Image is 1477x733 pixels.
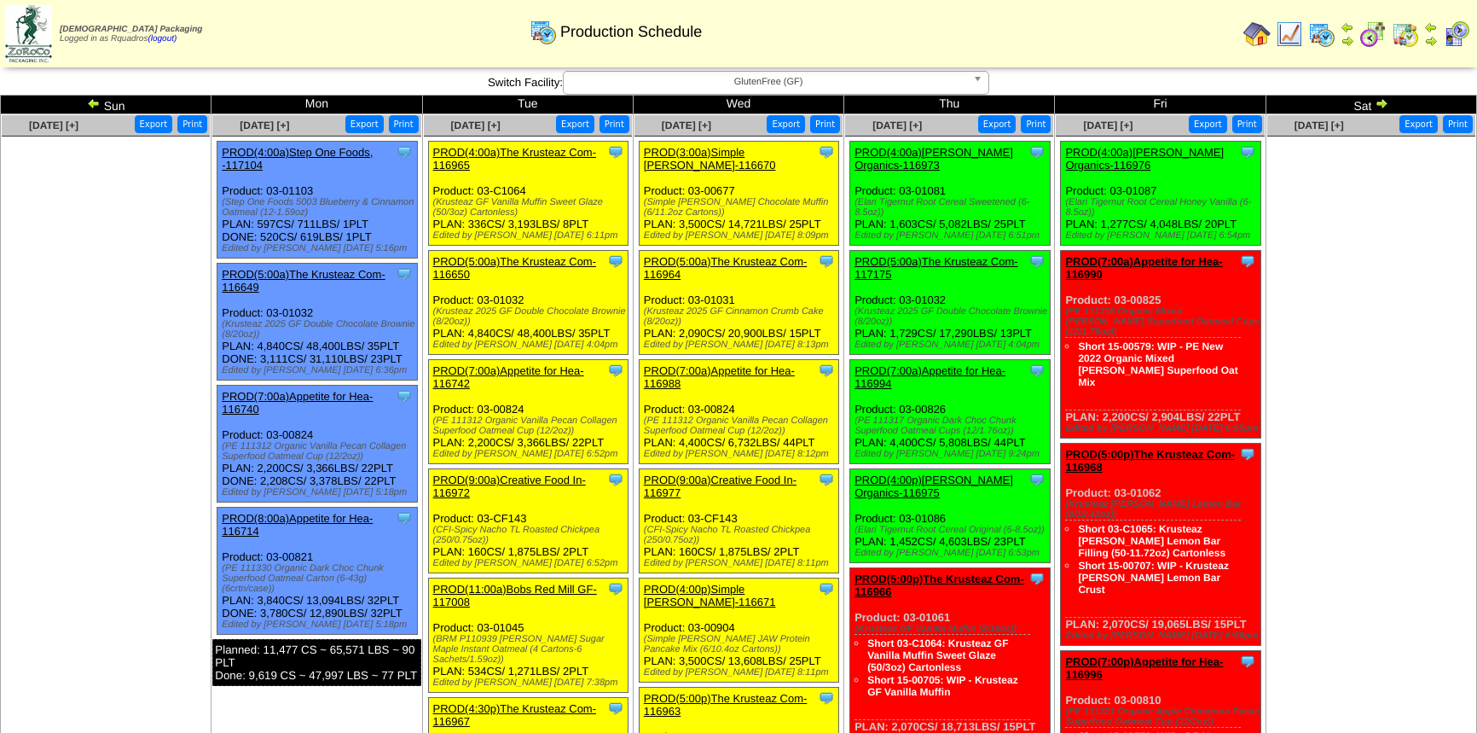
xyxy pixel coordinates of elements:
[177,115,207,133] button: Print
[1065,448,1235,474] a: PROD(5:00p)The Krusteaz Com-116968
[854,230,1050,241] div: Edited by [PERSON_NAME] [DATE] 6:51pm
[818,471,835,488] img: Tooltip
[644,525,839,545] div: (CFI-Spicy Nacho TL Roasted Chickpea (250/0.75oz))
[433,583,597,608] a: PROD(11:00a)Bobs Red Mill GF-117008
[1276,20,1303,48] img: line_graph.gif
[1065,655,1223,681] a: PROD(7:00p)Appetite for Hea-116996
[1295,119,1344,131] span: [DATE] [+]
[1065,230,1260,241] div: Edited by [PERSON_NAME] [DATE] 6:54pm
[222,512,373,538] a: PROD(8:00a)Appetite for Hea-116714
[818,143,835,160] img: Tooltip
[428,142,628,246] div: Product: 03-C1064 PLAN: 336CS / 3,193LBS / 8PLT
[854,573,1024,598] a: PROD(5:00p)The Krusteaz Com-116966
[850,360,1051,464] div: Product: 03-00826 PLAN: 4,400CS / 5,808LBS / 44PLT
[1061,251,1261,439] div: Product: 03-00825 PLAN: 2,200CS / 2,904LBS / 22PLT
[1239,143,1256,160] img: Tooltip
[818,362,835,379] img: Tooltip
[1028,143,1045,160] img: Tooltip
[639,469,839,573] div: Product: 03-CF143 PLAN: 160CS / 1,875LBS / 2PLT
[854,340,1050,350] div: Edited by [PERSON_NAME] [DATE] 4:04pm
[1028,471,1045,488] img: Tooltip
[607,700,624,717] img: Tooltip
[850,469,1051,563] div: Product: 03-01086 PLAN: 1,452CS / 4,603LBS / 23PLT
[428,469,628,573] div: Product: 03-CF143 PLAN: 160CS / 1,875LBS / 2PLT
[1061,142,1261,246] div: Product: 03-01087 PLAN: 1,277CS / 4,048LBS / 20PLT
[211,96,422,114] td: Mon
[810,115,840,133] button: Print
[1399,115,1438,133] button: Export
[1341,20,1354,34] img: arrowleft.gif
[1065,499,1260,520] div: (Krusteaz [PERSON_NAME] Lemon Bar (8/18.42oz))
[240,119,289,131] a: [DATE] [+]
[662,119,711,131] a: [DATE] [+]
[1065,306,1260,337] div: (PE 111316 Organic Mixed [PERSON_NAME] Superfood Oatmeal Cups (12/1.76oz))
[872,119,922,131] span: [DATE] [+]
[850,251,1051,355] div: Product: 03-01032 PLAN: 1,729CS / 17,290LBS / 13PLT
[644,197,839,218] div: (Simple [PERSON_NAME] Chocolate Muffin (6/11.2oz Cartons))
[433,558,628,568] div: Edited by [PERSON_NAME] [DATE] 6:52pm
[222,243,417,253] div: Edited by [PERSON_NAME] [DATE] 5:16pm
[818,689,835,707] img: Tooltip
[217,264,418,381] div: Product: 03-01032 PLAN: 4,840CS / 48,400LBS / 35PLT DONE: 3,111CS / 31,110LBS / 23PLT
[1308,20,1335,48] img: calendarprod.gif
[854,416,1050,436] div: (PE 111317 Organic Dark Choc Chunk Superfood Oatmeal Cups (12/1.76oz))
[433,340,628,350] div: Edited by [PERSON_NAME] [DATE] 4:04pm
[639,360,839,464] div: Product: 03-00824 PLAN: 4,400CS / 6,732LBS / 44PLT
[639,579,839,683] div: Product: 03-00904 PLAN: 3,500CS / 13,608LBS / 25PLT
[1065,631,1260,641] div: Edited by [PERSON_NAME] [DATE] 6:56pm
[644,634,839,654] div: (Simple [PERSON_NAME] JAW Protein Pancake Mix (6/10.4oz Cartons))
[639,142,839,246] div: Product: 03-00677 PLAN: 3,500CS / 14,721LBS / 25PLT
[1239,445,1256,462] img: Tooltip
[433,230,628,241] div: Edited by [PERSON_NAME] [DATE] 6:11pm
[1055,96,1266,114] td: Fri
[396,143,413,160] img: Tooltip
[854,197,1050,218] div: (Elari Tigernut Root Cereal Sweetened (6-8.5oz))
[854,146,1013,172] a: PROD(4:00a)[PERSON_NAME] Organics-116973
[560,23,702,41] span: Production Schedule
[389,115,419,133] button: Print
[571,72,966,92] span: GlutenFree (GF)
[607,580,624,597] img: Tooltip
[451,119,501,131] a: [DATE] [+]
[433,364,584,390] a: PROD(7:00a)Appetite for Hea-116742
[644,146,776,172] a: PROD(3:00a)Simple [PERSON_NAME]-116670
[644,306,839,327] div: (Krusteaz 2025 GF Cinnamon Crumb Cake (8/20oz))
[1061,444,1261,646] div: Product: 03-01062 PLAN: 2,070CS / 19,065LBS / 15PLT
[1,96,211,114] td: Sun
[767,115,805,133] button: Export
[222,197,417,218] div: (Step One Foods 5003 Blueberry & Cinnamon Oatmeal (12-1.59oz)
[433,474,586,499] a: PROD(9:00a)Creative Food In-116972
[396,265,413,282] img: Tooltip
[60,25,202,44] span: Logged in as Rquadros
[433,449,628,459] div: Edited by [PERSON_NAME] [DATE] 6:52pm
[818,580,835,597] img: Tooltip
[1189,115,1227,133] button: Export
[854,306,1050,327] div: (Krusteaz 2025 GF Double Chocolate Brownie (8/20oz))
[433,306,628,327] div: (Krusteaz 2025 GF Double Chocolate Brownie (8/20oz))
[1239,653,1256,670] img: Tooltip
[639,251,839,355] div: Product: 03-01031 PLAN: 2,090CS / 20,900LBS / 15PLT
[433,146,596,172] a: PROD(4:00a)The Krusteaz Com-116965
[1065,146,1224,172] a: PROD(4:00a)[PERSON_NAME] Organics-116976
[599,115,629,133] button: Print
[1392,20,1419,48] img: calendarinout.gif
[222,268,385,294] a: PROD(5:00a)The Krusteaz Com-116649
[222,146,373,172] a: PROD(4:00a)Step One Foods, -117104
[530,18,557,45] img: calendarprod.gif
[1266,96,1476,114] td: Sat
[867,637,1008,673] a: Short 03-C1064: Krusteaz GF Vanilla Muffin Sweet Glaze (50/3oz) Cartonless
[1083,119,1132,131] a: [DATE] [+]
[644,667,839,678] div: Edited by [PERSON_NAME] [DATE] 8:11pm
[87,96,101,110] img: arrowleft.gif
[556,115,594,133] button: Export
[1028,253,1045,270] img: Tooltip
[644,583,776,608] a: PROD(4:00p)Simple [PERSON_NAME]-116671
[422,96,633,114] td: Tue
[854,548,1050,558] div: Edited by [PERSON_NAME] [DATE] 6:53pm
[135,115,173,133] button: Export
[854,474,1013,499] a: PROD(4:00p)[PERSON_NAME] Organics-116975
[217,508,418,635] div: Product: 03-00821 PLAN: 3,840CS / 13,094LBS / 32PLT DONE: 3,780CS / 12,890LBS / 32PLT
[1443,115,1473,133] button: Print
